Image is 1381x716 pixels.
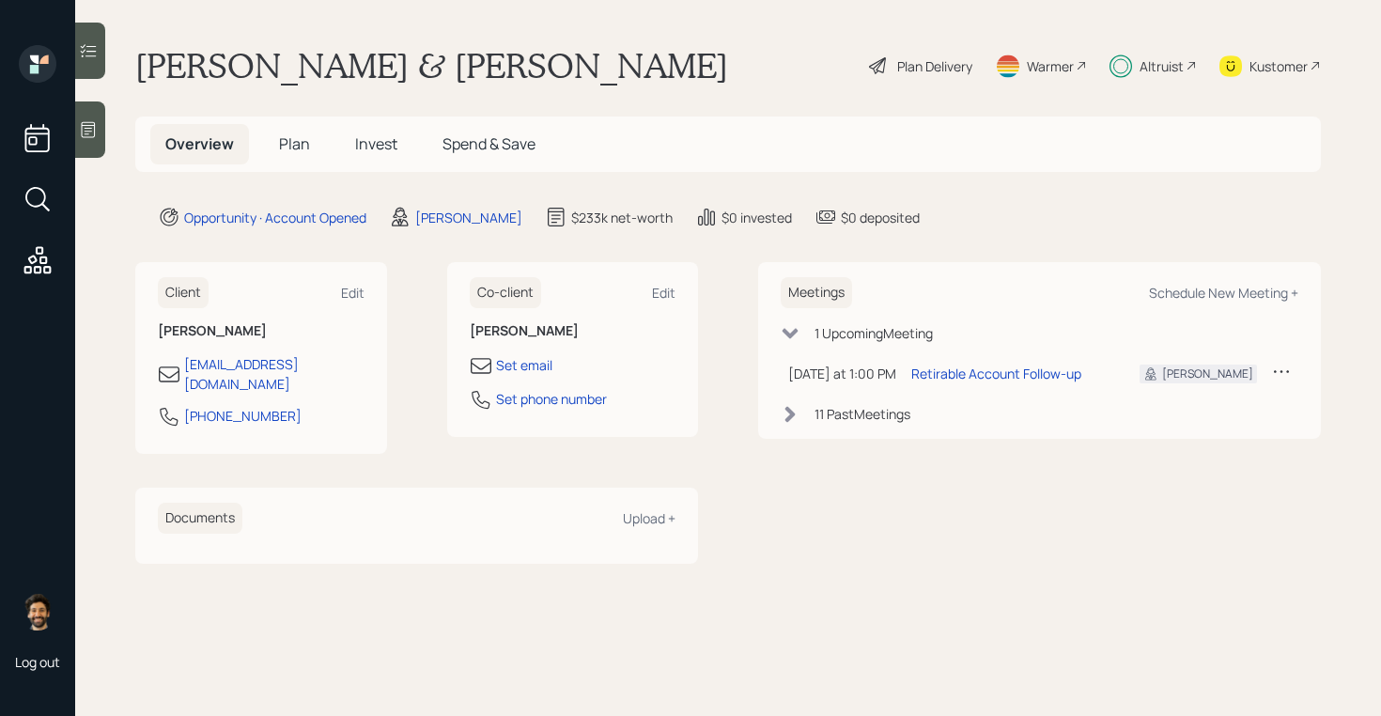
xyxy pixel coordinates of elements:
div: Kustomer [1249,56,1308,76]
h6: Client [158,277,209,308]
div: Edit [652,284,675,302]
div: Plan Delivery [897,56,972,76]
div: Set phone number [496,389,607,409]
h6: [PERSON_NAME] [470,323,676,339]
div: 1 Upcoming Meeting [815,323,933,343]
h6: [PERSON_NAME] [158,323,365,339]
div: Log out [15,653,60,671]
div: Altruist [1140,56,1184,76]
h6: Meetings [781,277,852,308]
div: Opportunity · Account Opened [184,208,366,227]
div: Set email [496,355,552,375]
div: Edit [341,284,365,302]
div: Warmer [1027,56,1074,76]
span: Plan [279,133,310,154]
div: 11 Past Meeting s [815,404,910,424]
div: [PERSON_NAME] [1162,366,1253,382]
h6: Documents [158,503,242,534]
div: Retirable Account Follow-up [911,364,1081,383]
div: [PHONE_NUMBER] [184,406,302,426]
h1: [PERSON_NAME] & [PERSON_NAME] [135,45,728,86]
span: Overview [165,133,234,154]
div: $233k net-worth [571,208,673,227]
div: Upload + [623,509,675,527]
span: Invest [355,133,397,154]
div: $0 deposited [841,208,920,227]
div: [EMAIL_ADDRESS][DOMAIN_NAME] [184,354,365,394]
div: [PERSON_NAME] [415,208,522,227]
img: eric-schwartz-headshot.png [19,593,56,630]
h6: Co-client [470,277,541,308]
div: $0 invested [722,208,792,227]
div: Schedule New Meeting + [1149,284,1298,302]
span: Spend & Save [442,133,535,154]
div: [DATE] at 1:00 PM [788,364,896,383]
